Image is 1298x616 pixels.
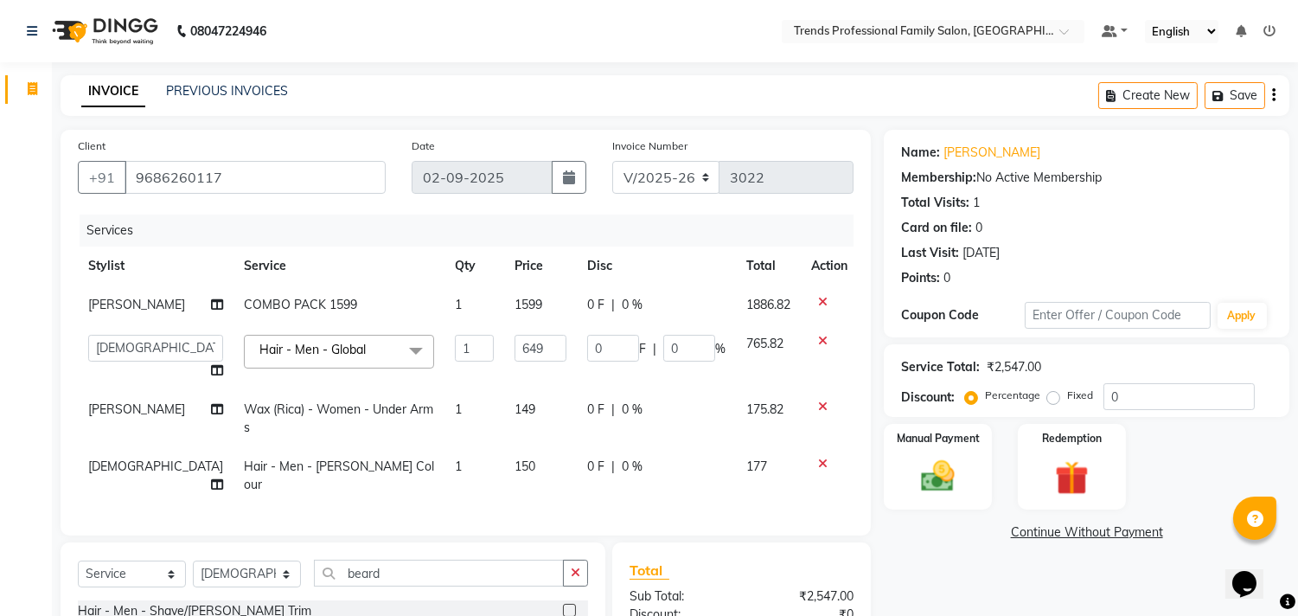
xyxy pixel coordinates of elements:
span: Hair - Men - [PERSON_NAME] Colour [244,459,434,492]
div: ₹2,547.00 [742,587,867,606]
span: COMBO PACK 1599 [244,297,357,312]
span: 0 F [587,458,604,476]
th: Service [233,247,444,286]
iframe: chat widget [1225,547,1281,599]
img: _cash.svg [911,457,965,496]
th: Qty [444,247,504,286]
div: Membership: [901,169,976,187]
label: Client [78,138,106,154]
th: Action [801,247,858,286]
span: 0 % [622,401,643,419]
img: _gift.svg [1045,457,1099,499]
label: Redemption [1042,431,1102,446]
div: No Active Membership [901,169,1272,187]
img: logo [44,7,163,55]
span: 1599 [515,297,542,312]
div: Service Total: [901,358,980,376]
span: 177 [746,459,767,474]
span: Hair - Men - Global [259,342,366,357]
label: Date [412,138,435,154]
span: Total [630,561,669,580]
div: Last Visit: [901,244,959,262]
a: INVOICE [81,76,145,107]
label: Invoice Number [612,138,687,154]
div: Name: [901,144,940,162]
span: 149 [515,401,535,417]
span: 1886.82 [746,297,790,312]
div: Discount: [901,388,955,407]
span: F [639,340,646,358]
span: | [611,296,615,314]
span: [DEMOGRAPHIC_DATA] [88,459,223,474]
span: Wax (Rica) - Women - Under Arms [244,401,433,435]
b: 08047224946 [190,7,266,55]
span: 0 % [622,458,643,476]
span: 175.82 [746,401,783,417]
div: Services [80,215,866,247]
th: Total [736,247,801,286]
button: +91 [78,161,126,194]
span: 0 F [587,401,604,419]
label: Percentage [985,388,1040,403]
a: [PERSON_NAME] [943,144,1040,162]
span: [PERSON_NAME] [88,297,185,312]
span: 1 [455,297,462,312]
div: Points: [901,269,940,287]
span: 1 [455,459,462,474]
th: Price [504,247,577,286]
span: 0 % [622,296,643,314]
div: [DATE] [962,244,1000,262]
div: 0 [975,219,982,237]
a: PREVIOUS INVOICES [166,83,288,99]
label: Fixed [1067,388,1093,403]
span: | [611,401,615,419]
div: ₹2,547.00 [987,358,1041,376]
button: Apply [1218,303,1267,329]
a: x [366,342,374,357]
th: Disc [577,247,736,286]
span: 0 F [587,296,604,314]
div: Coupon Code [901,306,1025,324]
div: 1 [973,194,980,212]
div: Total Visits: [901,194,969,212]
span: [PERSON_NAME] [88,401,185,417]
span: | [611,458,615,476]
span: | [653,340,656,358]
input: Enter Offer / Coupon Code [1025,302,1210,329]
div: Sub Total: [617,587,742,606]
div: 0 [943,269,950,287]
a: Continue Without Payment [887,523,1286,542]
span: 150 [515,459,535,474]
span: 765.82 [746,336,783,351]
button: Save [1205,82,1265,109]
span: % [715,340,726,358]
div: Card on file: [901,219,972,237]
input: Search by Name/Mobile/Email/Code [125,161,386,194]
button: Create New [1098,82,1198,109]
span: 1 [455,401,462,417]
th: Stylist [78,247,233,286]
input: Search or Scan [314,560,564,587]
label: Manual Payment [897,431,980,446]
